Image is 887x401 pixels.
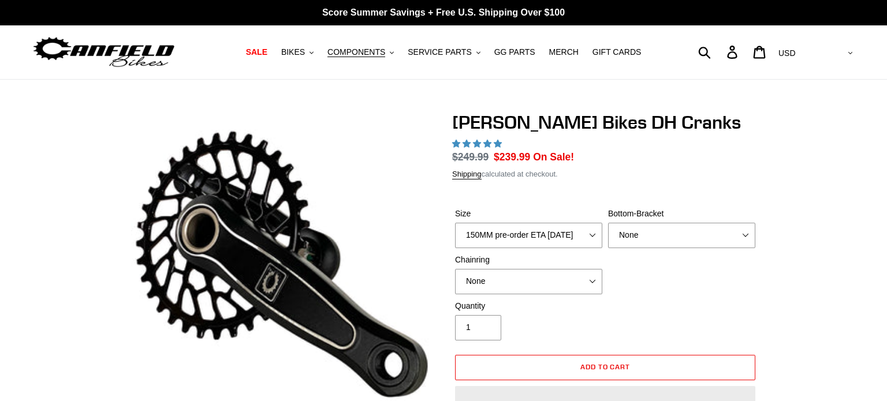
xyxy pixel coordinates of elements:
[452,139,504,148] span: 4.91 stars
[281,47,305,57] span: BIKES
[494,47,535,57] span: GG PARTS
[452,111,758,133] h1: [PERSON_NAME] Bikes DH Cranks
[455,355,755,380] button: Add to cart
[240,44,273,60] a: SALE
[455,300,602,312] label: Quantity
[452,168,758,180] div: calculated at checkout.
[32,34,176,70] img: Canfield Bikes
[402,44,486,60] button: SERVICE PARTS
[322,44,400,60] button: COMPONENTS
[592,47,642,57] span: GIFT CARDS
[494,151,530,163] span: $239.99
[452,170,482,179] a: Shipping
[275,44,319,60] button: BIKES
[580,362,631,371] span: Add to cart
[533,149,574,164] span: On Sale!
[549,47,579,57] span: MERCH
[452,151,489,163] s: $249.99
[608,208,755,220] label: Bottom-Bracket
[455,208,602,220] label: Size
[327,47,385,57] span: COMPONENTS
[246,47,267,57] span: SALE
[587,44,647,60] a: GIFT CARDS
[489,44,541,60] a: GG PARTS
[408,47,471,57] span: SERVICE PARTS
[455,254,602,266] label: Chainring
[543,44,584,60] a: MERCH
[705,39,734,65] input: Search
